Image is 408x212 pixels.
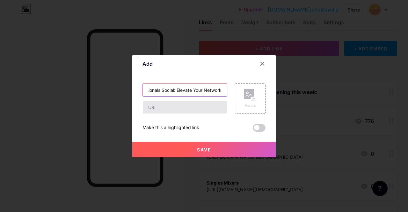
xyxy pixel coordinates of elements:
[197,147,211,152] span: Save
[244,103,257,108] div: Picture
[143,84,227,96] input: Title
[143,101,227,113] input: URL
[142,124,199,132] div: Make this a highlighted link
[142,60,153,68] div: Add
[132,142,276,157] button: Save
